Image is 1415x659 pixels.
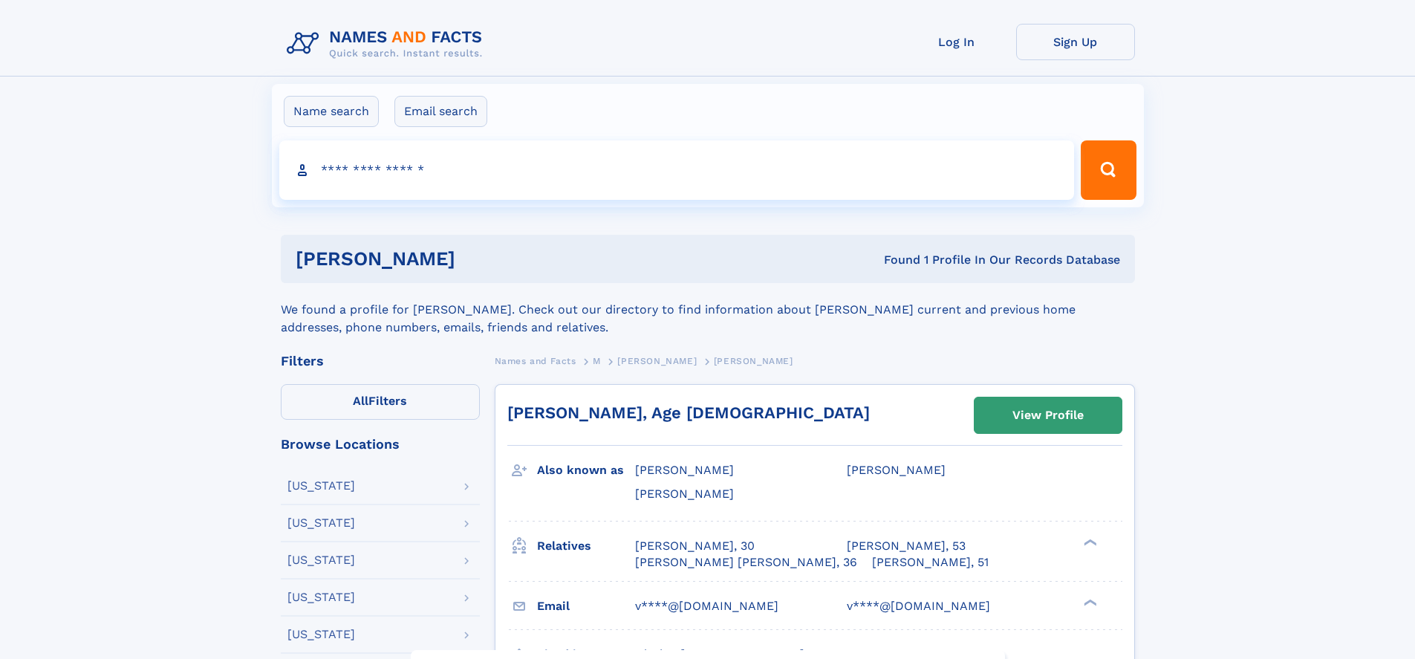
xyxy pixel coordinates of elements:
h3: Email [537,594,635,619]
a: [PERSON_NAME] [PERSON_NAME], 36 [635,554,857,571]
a: Log In [897,24,1016,60]
h1: [PERSON_NAME] [296,250,670,268]
label: Filters [281,384,480,420]
div: [US_STATE] [287,629,355,640]
div: [US_STATE] [287,517,355,529]
label: Email search [394,96,487,127]
a: M [593,351,601,370]
img: Logo Names and Facts [281,24,495,64]
div: ❯ [1080,537,1098,547]
div: View Profile [1012,398,1084,432]
div: ❯ [1080,597,1098,607]
div: [US_STATE] [287,591,355,603]
div: Browse Locations [281,438,480,451]
span: [PERSON_NAME] [847,463,946,477]
a: Sign Up [1016,24,1135,60]
span: [PERSON_NAME] [635,487,734,501]
div: We found a profile for [PERSON_NAME]. Check out our directory to find information about [PERSON_N... [281,283,1135,337]
a: Names and Facts [495,351,576,370]
span: All [353,394,368,408]
span: M [593,356,601,366]
input: search input [279,140,1075,200]
span: [PERSON_NAME] [617,356,697,366]
span: [PERSON_NAME] [635,463,734,477]
div: [US_STATE] [287,554,355,566]
a: [PERSON_NAME], 30 [635,538,755,554]
a: View Profile [975,397,1122,433]
a: [PERSON_NAME], Age [DEMOGRAPHIC_DATA] [507,403,870,422]
div: Filters [281,354,480,368]
a: [PERSON_NAME] [617,351,697,370]
a: [PERSON_NAME], 51 [872,554,989,571]
button: Search Button [1081,140,1136,200]
span: [PERSON_NAME] [714,356,793,366]
a: [PERSON_NAME], 53 [847,538,966,554]
div: Found 1 Profile In Our Records Database [669,252,1120,268]
div: [US_STATE] [287,480,355,492]
h3: Relatives [537,533,635,559]
h3: Also known as [537,458,635,483]
label: Name search [284,96,379,127]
